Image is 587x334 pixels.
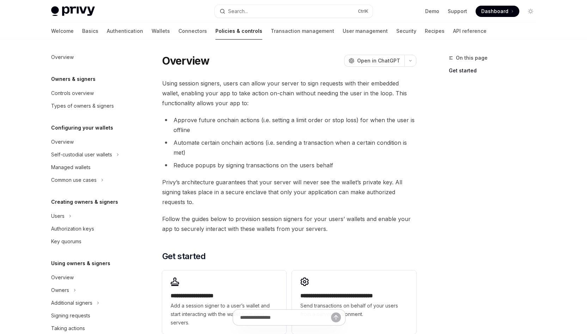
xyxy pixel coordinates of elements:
[215,5,373,18] button: Search...CtrlK
[45,271,136,284] a: Overview
[162,160,416,170] li: Reduce popups by signing transactions on the users behalf
[51,273,74,282] div: Overview
[228,7,248,16] div: Search...
[51,212,65,220] div: Users
[525,6,536,17] button: Toggle dark mode
[331,312,341,322] button: Send message
[171,302,278,327] span: Add a session signer to a user’s wallet and start interacting with the wallet from your servers.
[358,8,368,14] span: Ctrl K
[343,23,388,40] a: User management
[107,23,143,40] a: Authentication
[51,124,113,132] h5: Configuring your wallets
[45,235,136,248] a: Key quorums
[162,138,416,157] li: Automate certain onchain actions (i.e. sending a transaction when a certain condition is met)
[152,23,170,40] a: Wallets
[51,6,95,16] img: light logo
[82,23,98,40] a: Basics
[449,65,542,76] a: Get started
[51,299,92,307] div: Additional signers
[51,286,69,294] div: Owners
[45,136,136,148] a: Overview
[45,100,136,112] a: Types of owners & signers
[271,23,334,40] a: Transaction management
[51,237,81,246] div: Key quorums
[51,150,112,159] div: Self-custodial user wallets
[45,309,136,322] a: Signing requests
[51,163,91,172] div: Managed wallets
[51,225,94,233] div: Authorization keys
[51,198,118,206] h5: Creating owners & signers
[162,177,416,207] span: Privy’s architecture guarantees that your server will never see the wallet’s private key. All sig...
[51,23,74,40] a: Welcome
[357,57,400,64] span: Open in ChatGPT
[45,222,136,235] a: Authorization keys
[51,102,114,110] div: Types of owners & signers
[396,23,416,40] a: Security
[51,75,96,83] h5: Owners & signers
[51,311,90,320] div: Signing requests
[45,51,136,64] a: Overview
[178,23,207,40] a: Connectors
[425,23,445,40] a: Recipes
[215,23,262,40] a: Policies & controls
[51,176,97,184] div: Common use cases
[51,259,110,268] h5: Using owners & signers
[45,87,136,100] a: Controls overview
[300,302,408,318] span: Send transactions on behalf of your users from a server environment.
[162,54,210,67] h1: Overview
[51,138,74,146] div: Overview
[476,6,519,17] a: Dashboard
[162,270,286,334] a: **** **** **** *****Add a session signer to a user’s wallet and start interacting with the wallet...
[344,55,404,67] button: Open in ChatGPT
[45,161,136,174] a: Managed wallets
[51,324,85,333] div: Taking actions
[51,53,74,61] div: Overview
[162,251,206,262] span: Get started
[453,23,487,40] a: API reference
[448,8,467,15] a: Support
[481,8,508,15] span: Dashboard
[51,89,94,97] div: Controls overview
[456,54,488,62] span: On this page
[162,214,416,234] span: Follow the guides below to provision session signers for your users’ wallets and enable your app ...
[162,78,416,108] span: Using session signers, users can allow your server to sign requests with their embedded wallet, e...
[162,115,416,135] li: Approve future onchain actions (i.e. setting a limit order or stop loss) for when the user is off...
[425,8,439,15] a: Demo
